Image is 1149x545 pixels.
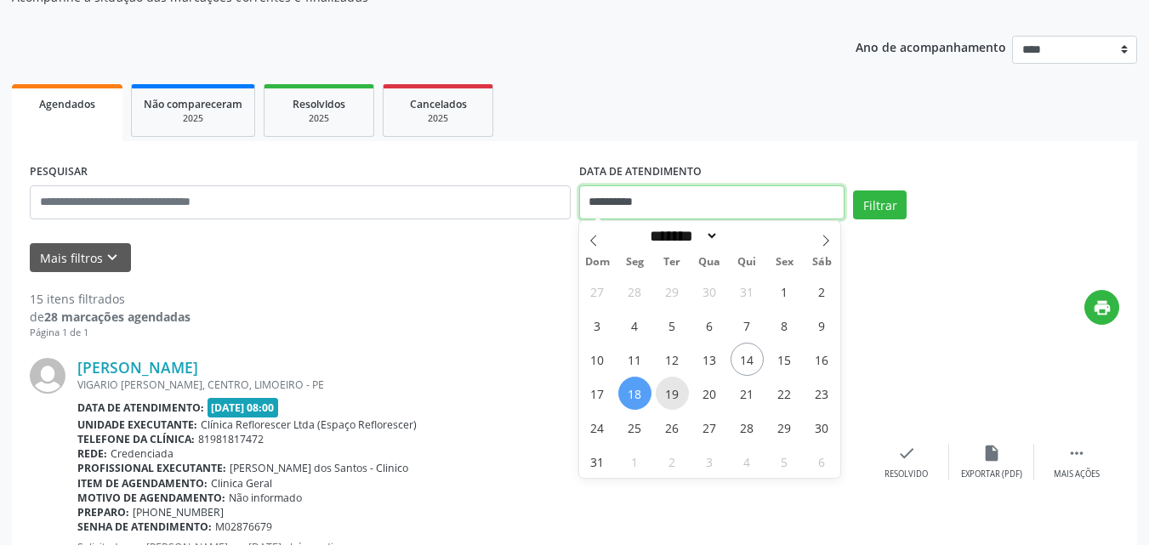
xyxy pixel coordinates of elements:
span: Julho 30, 2025 [693,275,726,308]
span: Credenciada [111,446,173,461]
span: Ter [653,257,691,268]
span: Agosto 31, 2025 [581,445,614,478]
span: M02876679 [215,519,272,534]
b: Rede: [77,446,107,461]
b: Unidade executante: [77,417,197,432]
span: Agosto 10, 2025 [581,343,614,376]
span: Agosto 14, 2025 [731,343,764,376]
div: 2025 [144,112,242,125]
b: Data de atendimento: [77,400,204,415]
span: Agosto 6, 2025 [693,309,726,342]
b: Item de agendamento: [77,476,208,491]
span: Agosto 16, 2025 [805,343,839,376]
span: Agosto 25, 2025 [618,411,651,444]
select: Month [645,227,720,245]
div: VIGARIO [PERSON_NAME], CENTRO, LIMOEIRO - PE [77,378,864,392]
div: Exportar (PDF) [961,468,1022,480]
span: Setembro 5, 2025 [768,445,801,478]
span: Agosto 3, 2025 [581,309,614,342]
span: Qua [691,257,728,268]
span: Agosto 9, 2025 [805,309,839,342]
span: Agosto 29, 2025 [768,411,801,444]
label: PESQUISAR [30,159,88,185]
span: Agosto 22, 2025 [768,377,801,410]
span: Sex [765,257,803,268]
span: Seg [616,257,653,268]
i:  [1067,444,1086,463]
span: Setembro 3, 2025 [693,445,726,478]
span: Agosto 1, 2025 [768,275,801,308]
button: Filtrar [853,190,907,219]
span: Agosto 2, 2025 [805,275,839,308]
span: Agosto 15, 2025 [768,343,801,376]
span: Agosto 24, 2025 [581,411,614,444]
b: Motivo de agendamento: [77,491,225,505]
strong: 28 marcações agendadas [44,309,191,325]
span: Qui [728,257,765,268]
span: Agosto 30, 2025 [805,411,839,444]
span: Clínica Reflorescer Ltda (Espaço Reflorescer) [201,417,417,432]
div: Mais ações [1054,468,1100,480]
span: Agosto 18, 2025 [618,377,651,410]
span: Agosto 8, 2025 [768,309,801,342]
span: Agosto 28, 2025 [731,411,764,444]
span: Julho 29, 2025 [656,275,689,308]
b: Preparo: [77,505,129,519]
span: Cancelados [410,97,467,111]
a: [PERSON_NAME] [77,358,198,377]
b: Telefone da clínica: [77,432,195,446]
button: print [1084,290,1119,325]
span: Agosto 11, 2025 [618,343,651,376]
b: Senha de atendimento: [77,519,212,534]
i: keyboard_arrow_down [103,248,122,267]
span: Não informado [229,491,302,505]
span: Agendados [39,97,95,111]
span: Agosto 20, 2025 [693,377,726,410]
div: de [30,308,191,326]
span: Agosto 5, 2025 [656,309,689,342]
span: Julho 27, 2025 [581,275,614,308]
span: Agosto 21, 2025 [731,377,764,410]
div: 15 itens filtrados [30,290,191,308]
button: Mais filtroskeyboard_arrow_down [30,243,131,273]
span: Setembro 6, 2025 [805,445,839,478]
span: Julho 31, 2025 [731,275,764,308]
input: Year [719,227,775,245]
span: Agosto 27, 2025 [693,411,726,444]
span: Setembro 1, 2025 [618,445,651,478]
span: 81981817472 [198,432,264,446]
div: 2025 [276,112,361,125]
span: [DATE] 08:00 [208,398,279,417]
div: Resolvido [885,468,928,480]
label: DATA DE ATENDIMENTO [579,159,702,185]
i: insert_drive_file [982,444,1001,463]
span: Dom [579,257,617,268]
span: Agosto 12, 2025 [656,343,689,376]
div: 2025 [395,112,481,125]
i: check [897,444,916,463]
img: img [30,358,65,394]
p: Ano de acompanhamento [856,36,1006,57]
span: [PHONE_NUMBER] [133,505,224,519]
span: Julho 28, 2025 [618,275,651,308]
span: Agosto 13, 2025 [693,343,726,376]
span: Agosto 23, 2025 [805,377,839,410]
span: Agosto 4, 2025 [618,309,651,342]
span: Não compareceram [144,97,242,111]
span: Agosto 19, 2025 [656,377,689,410]
b: Profissional executante: [77,461,226,475]
div: Página 1 de 1 [30,326,191,340]
span: Clinica Geral [211,476,272,491]
span: Agosto 7, 2025 [731,309,764,342]
span: Resolvidos [293,97,345,111]
i: print [1093,298,1112,317]
span: Agosto 26, 2025 [656,411,689,444]
span: [PERSON_NAME] dos Santos - Clinico [230,461,408,475]
span: Sáb [803,257,840,268]
span: Setembro 2, 2025 [656,445,689,478]
span: Setembro 4, 2025 [731,445,764,478]
span: Agosto 17, 2025 [581,377,614,410]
